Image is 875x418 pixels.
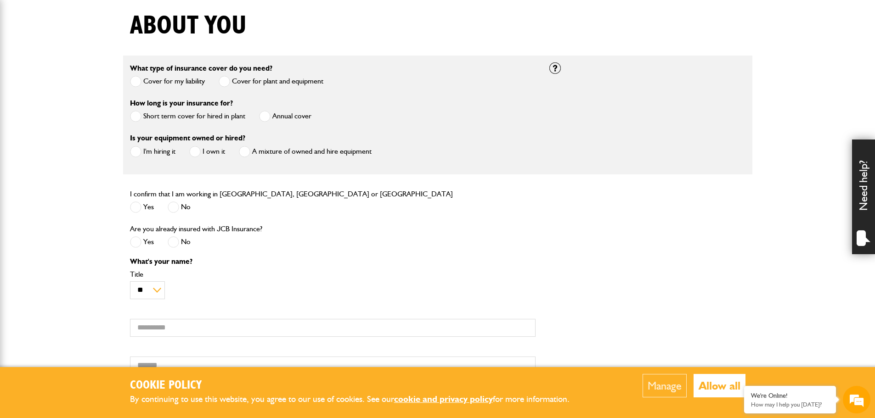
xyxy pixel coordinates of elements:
[239,146,372,157] label: A mixture of owned and hire equipment
[130,271,536,278] label: Title
[130,11,247,41] h1: About you
[130,258,536,265] p: What's your name?
[130,76,205,87] label: Cover for my liability
[219,76,323,87] label: Cover for plant and equipment
[130,379,585,393] h2: Cookie Policy
[394,394,493,404] a: cookie and privacy policy
[130,100,233,107] label: How long is your insurance for?
[130,236,154,248] label: Yes
[130,111,245,122] label: Short term cover for hired in plant
[694,374,745,397] button: Allow all
[130,134,245,142] label: Is your equipment owned or hired?
[751,392,829,400] div: We're Online!
[168,236,191,248] label: No
[751,401,829,408] p: How may I help you today?
[130,225,262,233] label: Are you already insured with JCB Insurance?
[130,190,453,198] label: I confirm that I am working in [GEOGRAPHIC_DATA], [GEOGRAPHIC_DATA] or [GEOGRAPHIC_DATA]
[168,201,191,213] label: No
[852,139,875,254] div: Need help?
[130,146,175,157] label: I'm hiring it
[643,374,687,397] button: Manage
[130,392,585,407] p: By continuing to use this website, you agree to our use of cookies. See our for more information.
[259,111,311,122] label: Annual cover
[130,201,154,213] label: Yes
[130,65,272,72] label: What type of insurance cover do you need?
[189,146,225,157] label: I own it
